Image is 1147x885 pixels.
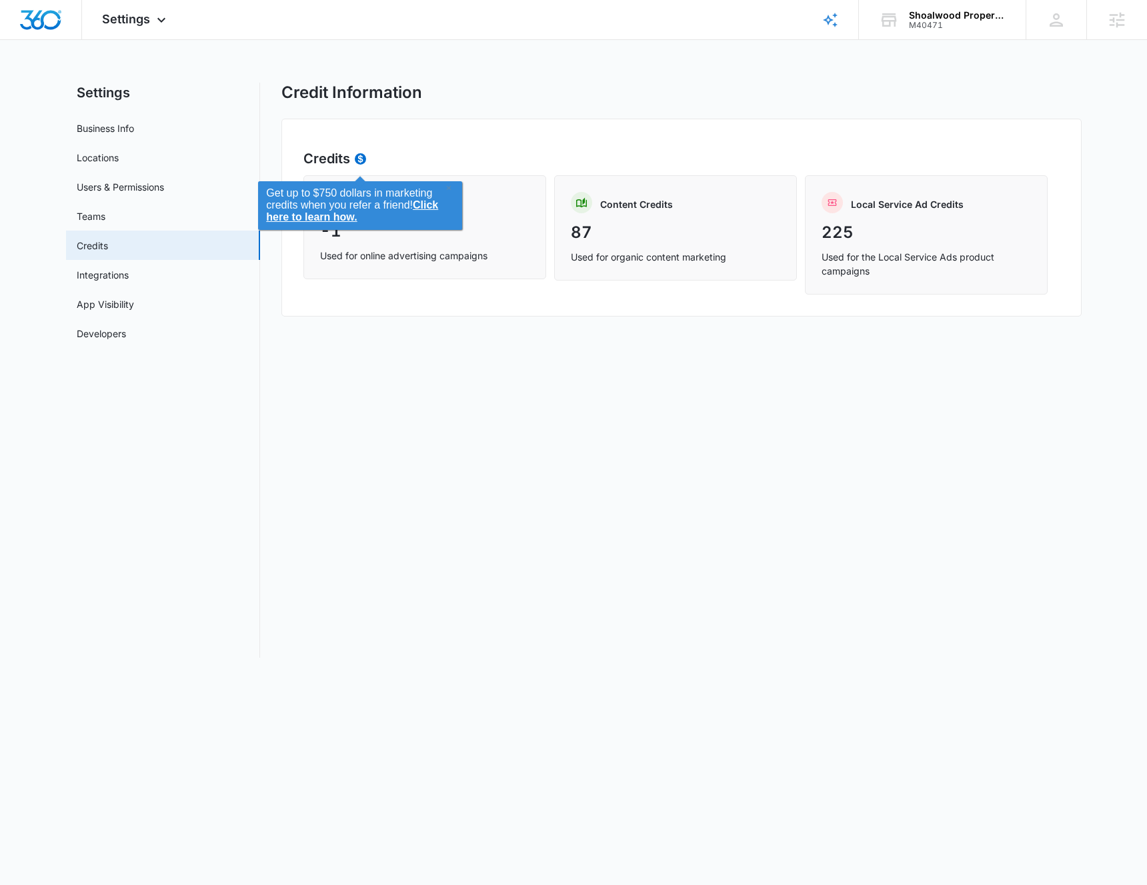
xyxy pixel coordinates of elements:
[320,219,529,243] p: -1
[822,221,1031,245] p: 225
[77,239,108,253] a: Credits
[909,21,1006,30] div: account id
[77,151,119,165] a: Locations
[77,268,129,282] a: Integrations
[102,12,150,26] span: Settings
[571,250,780,264] p: Used for organic content marketing
[303,149,1060,169] h2: Credits
[66,83,260,103] h2: Settings
[320,249,529,263] p: Used for online advertising campaigns
[851,197,964,211] p: Local Service Ad Credits
[571,221,780,245] p: 87
[77,209,105,223] a: Teams
[77,121,134,135] a: Business Info
[822,250,1031,278] p: Used for the Local Service Ads product campaigns
[281,83,422,103] h1: Credit Information
[909,10,1006,21] div: account name
[77,297,134,311] a: App Visibility
[77,180,164,194] a: Users & Permissions
[77,327,126,341] a: Developers
[600,197,673,211] p: Content Credits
